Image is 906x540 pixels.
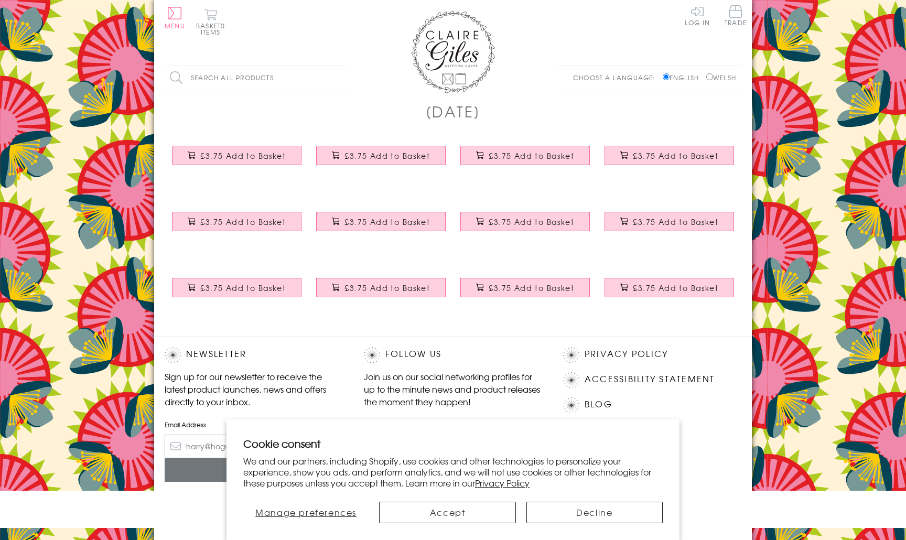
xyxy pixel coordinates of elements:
[309,204,453,249] a: Easter Card, Big Chocolate filled Easter Egg, Embellished with colourful pompoms £3.75 Add to Basket
[172,146,302,165] button: £3.75 Add to Basket
[663,73,704,82] label: English
[309,138,453,183] a: Easter Card, Bouquet, Happy Easter, Embellished with a colourful tassel £3.75 Add to Basket
[585,372,715,386] a: Accessibility Statement
[316,278,446,297] button: £3.75 Add to Basket
[201,21,225,37] span: 0 items
[725,5,747,26] span: Trade
[165,7,185,29] button: Menu
[364,370,542,408] p: Join us on our social networking profiles for up to the minute news and product releases the mome...
[243,436,663,451] h2: Cookie consent
[165,370,343,408] p: Sign up for our newsletter to receive the latest product launches, news and offers directly to yo...
[165,204,309,249] a: Easter Card, Bunny Girl, Hoppy Easter, Embellished with colourful pompoms £3.75 Add to Basket
[165,458,343,482] input: Subscribe
[453,270,597,315] a: Easter Card, Chick and Wreath, Embellished with colourful pompoms £3.75 Add to Basket
[165,347,343,363] h2: Newsletter
[243,502,369,523] button: Manage preferences
[725,5,747,28] a: Trade
[526,502,663,523] button: Decline
[597,270,741,315] a: Easter Card, Daffodils, Happy Easter, Embellished with a colourful tassel £3.75 Add to Basket
[344,217,430,227] span: £3.75 Add to Basket
[460,146,590,165] button: £3.75 Add to Basket
[706,73,736,82] label: Welsh
[316,212,446,231] button: £3.75 Add to Basket
[165,435,343,458] input: harry@hogwarts.edu
[585,397,612,412] a: Blog
[605,146,735,165] button: £3.75 Add to Basket
[489,150,574,161] span: £3.75 Add to Basket
[460,278,590,297] button: £3.75 Add to Basket
[196,8,225,35] button: Basket0 items
[379,502,515,523] button: Accept
[426,101,481,122] h1: [DATE]
[453,138,597,183] a: Easter Greeting Card, Butterflies & Eggs, Embellished with a colourful tassel £3.75 Add to Basket
[172,278,302,297] button: £3.75 Add to Basket
[633,217,718,227] span: £3.75 Add to Basket
[200,217,286,227] span: £3.75 Add to Basket
[165,420,343,429] label: Email Address
[585,347,668,361] a: Privacy Policy
[344,150,430,161] span: £3.75 Add to Basket
[316,146,446,165] button: £3.75 Add to Basket
[200,283,286,293] span: £3.75 Add to Basket
[605,278,735,297] button: £3.75 Add to Basket
[364,347,542,363] h2: Follow Us
[489,217,574,227] span: £3.75 Add to Basket
[573,73,661,82] p: Choose a language:
[633,283,718,293] span: £3.75 Add to Basket
[685,5,710,26] a: Log In
[165,270,309,315] a: Easter Card, Dots & Flowers, Happy Easter, Embellished with colourful pompoms £3.75 Add to Basket
[633,150,718,161] span: £3.75 Add to Basket
[453,204,597,249] a: Easter Card, Daffodil Wreath, Happy Easter, Embellished with a colourful tassel £3.75 Add to Basket
[255,506,357,519] span: Manage preferences
[597,204,741,249] a: Easter Card, Basket of Eggs, Embellished with colourful pompoms £3.75 Add to Basket
[165,66,348,90] input: Search all products
[663,73,670,80] input: English
[344,283,430,293] span: £3.75 Add to Basket
[597,138,741,183] a: Easter Card, Tumbling Flowers, Happy Easter, Embellished with a colourful tassel £3.75 Add to Basket
[706,73,713,80] input: Welsh
[475,477,530,489] a: Privacy Policy
[200,150,286,161] span: £3.75 Add to Basket
[338,66,348,90] input: Search
[460,212,590,231] button: £3.75 Add to Basket
[411,10,495,93] img: Claire Giles Greetings Cards
[489,283,574,293] span: £3.75 Add to Basket
[165,138,309,183] a: Easter Card, Rows of Eggs, Happy Easter, Embellished with a colourful tassel £3.75 Add to Basket
[165,21,185,30] span: Menu
[309,270,453,315] a: Easter Card, Chicks with Bunting, Embellished with colourful pompoms £3.75 Add to Basket
[605,212,735,231] button: £3.75 Add to Basket
[243,456,663,488] p: We and our partners, including Shopify, use cookies and other technologies to personalize your ex...
[172,212,302,231] button: £3.75 Add to Basket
